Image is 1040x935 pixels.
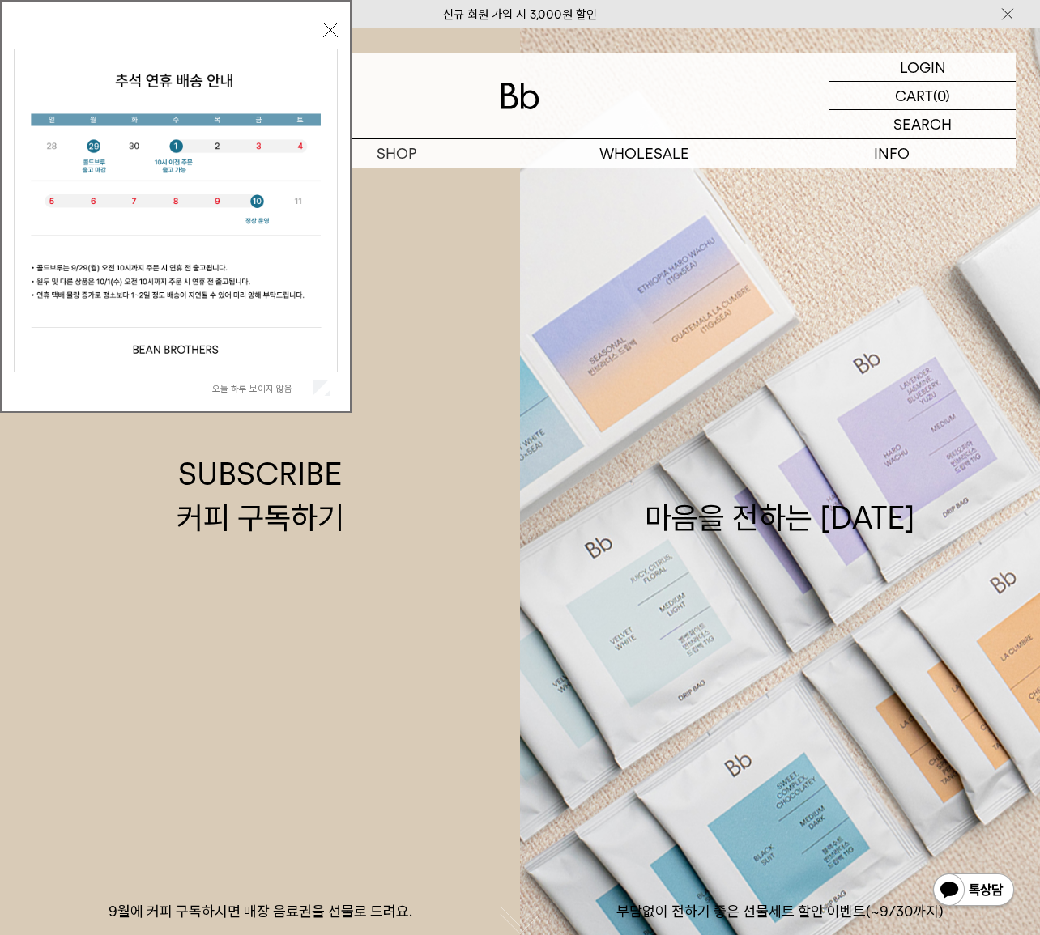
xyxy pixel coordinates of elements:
[443,7,597,22] a: 신규 회원 가입 시 3,000원 할인
[829,53,1016,82] a: LOGIN
[893,110,952,138] p: SEARCH
[900,53,946,81] p: LOGIN
[501,83,539,109] img: 로고
[933,82,950,109] p: (0)
[520,139,768,168] p: WHOLESALE
[212,383,310,394] label: 오늘 하루 보이지 않음
[177,453,344,538] div: SUBSCRIBE 커피 구독하기
[645,453,915,538] div: 마음을 전하는 [DATE]
[272,139,520,168] a: SHOP
[15,49,337,372] img: 5e4d662c6b1424087153c0055ceb1a13_140731.jpg
[931,872,1016,911] img: 카카오톡 채널 1:1 채팅 버튼
[768,139,1016,168] p: INFO
[829,82,1016,110] a: CART (0)
[520,902,1040,921] p: 부담없이 전하기 좋은 선물세트 할인 이벤트(~9/30까지)
[323,23,338,37] button: 닫기
[895,82,933,109] p: CART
